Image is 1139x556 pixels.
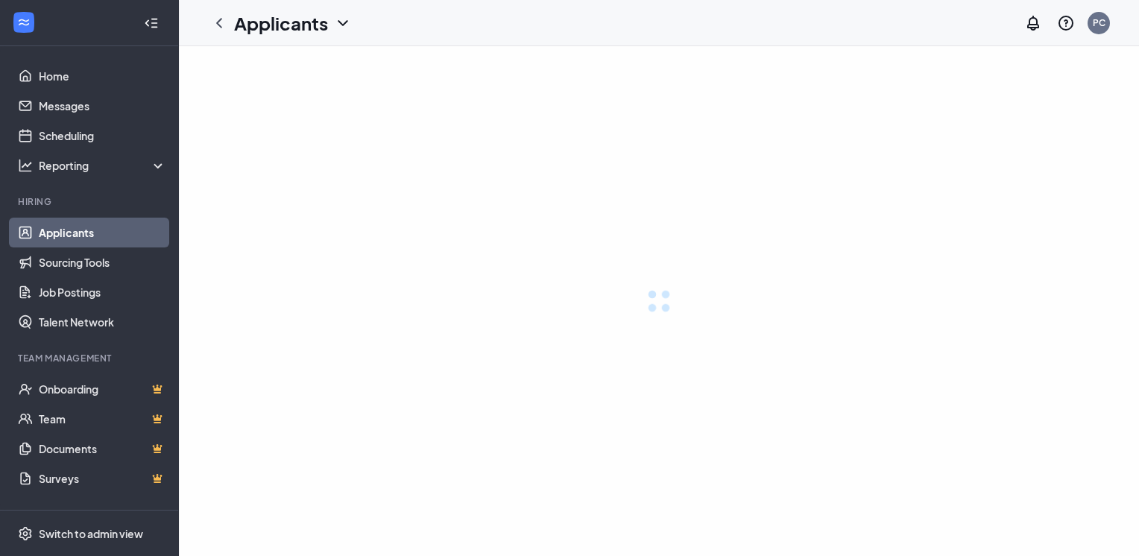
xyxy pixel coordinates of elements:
[39,158,167,173] div: Reporting
[234,10,328,36] h1: Applicants
[1093,16,1105,29] div: PC
[39,61,166,91] a: Home
[210,14,228,32] svg: ChevronLeft
[18,352,163,364] div: Team Management
[39,464,166,493] a: SurveysCrown
[18,158,33,173] svg: Analysis
[16,15,31,30] svg: WorkstreamLogo
[39,307,166,337] a: Talent Network
[39,404,166,434] a: TeamCrown
[1057,14,1075,32] svg: QuestionInfo
[39,434,166,464] a: DocumentsCrown
[1024,14,1042,32] svg: Notifications
[39,91,166,121] a: Messages
[18,526,33,541] svg: Settings
[18,195,163,208] div: Hiring
[39,277,166,307] a: Job Postings
[144,16,159,31] svg: Collapse
[39,247,166,277] a: Sourcing Tools
[334,14,352,32] svg: ChevronDown
[39,374,166,404] a: OnboardingCrown
[39,121,166,151] a: Scheduling
[39,218,166,247] a: Applicants
[39,526,143,541] div: Switch to admin view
